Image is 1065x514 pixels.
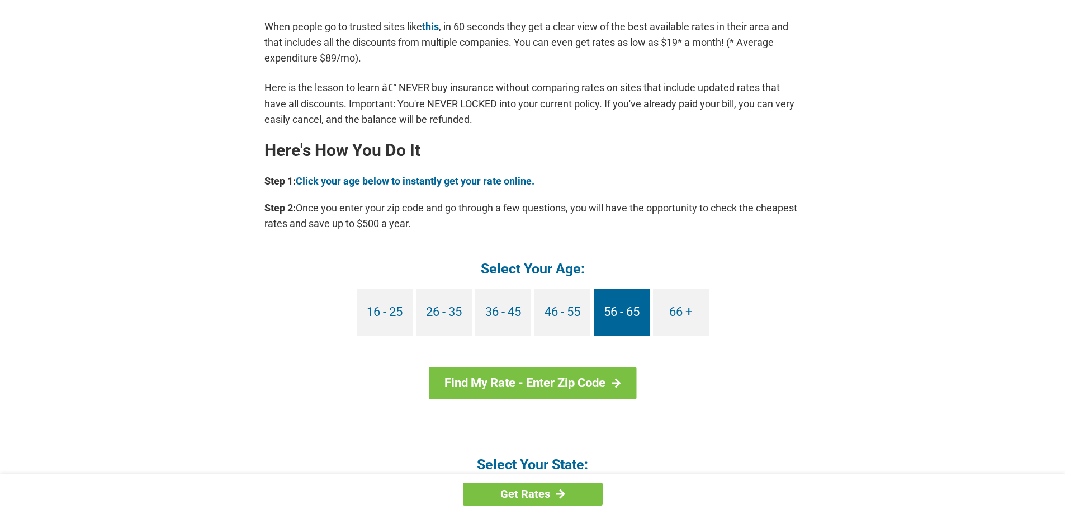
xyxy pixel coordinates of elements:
[264,260,801,278] h4: Select Your Age:
[416,289,472,336] a: 26 - 35
[594,289,650,336] a: 56 - 65
[653,289,709,336] a: 66 +
[429,367,636,399] a: Find My Rate - Enter Zip Code
[264,80,801,127] p: Here is the lesson to learn â€“ NEVER buy insurance without comparing rates on sites that include...
[422,21,439,32] a: this
[463,483,603,506] a: Get Rates
[264,175,296,187] b: Step 1:
[475,289,531,336] a: 36 - 45
[534,289,590,336] a: 46 - 55
[264,19,801,66] p: When people go to trusted sites like , in 60 seconds they get a clear view of the best available ...
[357,289,413,336] a: 16 - 25
[264,455,801,474] h4: Select Your State:
[264,202,296,214] b: Step 2:
[296,175,534,187] a: Click your age below to instantly get your rate online.
[264,142,801,159] h2: Here's How You Do It
[264,200,801,232] p: Once you enter your zip code and go through a few questions, you will have the opportunity to che...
